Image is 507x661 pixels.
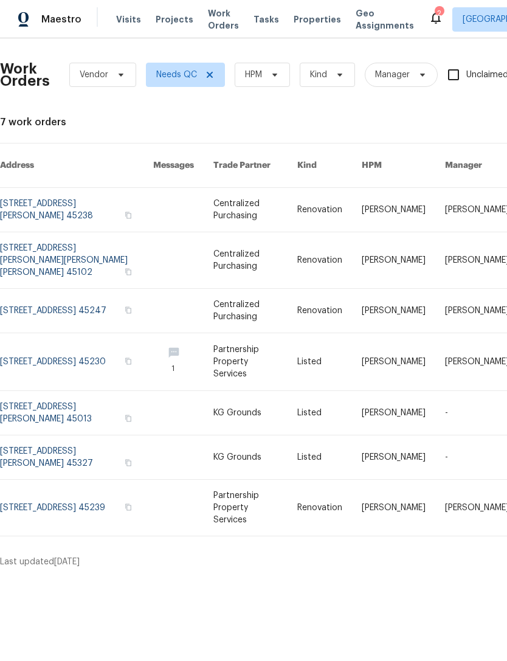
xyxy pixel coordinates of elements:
[435,7,443,19] div: 2
[352,435,435,480] td: [PERSON_NAME]
[208,7,239,32] span: Work Orders
[352,391,435,435] td: [PERSON_NAME]
[294,13,341,26] span: Properties
[245,69,262,81] span: HPM
[288,480,352,536] td: Renovation
[352,144,435,188] th: HPM
[288,333,352,391] td: Listed
[352,232,435,289] td: [PERSON_NAME]
[253,15,279,24] span: Tasks
[80,69,108,81] span: Vendor
[156,13,193,26] span: Projects
[123,210,134,221] button: Copy Address
[123,413,134,424] button: Copy Address
[54,558,80,566] span: [DATE]
[204,289,288,333] td: Centralized Purchasing
[204,391,288,435] td: KG Grounds
[116,13,141,26] span: Visits
[156,69,197,81] span: Needs QC
[204,188,288,232] td: Centralized Purchasing
[204,435,288,480] td: KG Grounds
[356,7,414,32] span: Geo Assignments
[143,144,204,188] th: Messages
[204,232,288,289] td: Centralized Purchasing
[352,289,435,333] td: [PERSON_NAME]
[123,356,134,367] button: Copy Address
[288,435,352,480] td: Listed
[310,69,327,81] span: Kind
[204,144,288,188] th: Trade Partner
[375,69,410,81] span: Manager
[123,305,134,316] button: Copy Address
[204,333,288,391] td: Partnership Property Services
[41,13,81,26] span: Maestro
[288,188,352,232] td: Renovation
[288,391,352,435] td: Listed
[288,232,352,289] td: Renovation
[123,502,134,513] button: Copy Address
[204,480,288,536] td: Partnership Property Services
[352,333,435,391] td: [PERSON_NAME]
[123,457,134,468] button: Copy Address
[352,188,435,232] td: [PERSON_NAME]
[123,266,134,277] button: Copy Address
[288,289,352,333] td: Renovation
[288,144,352,188] th: Kind
[352,480,435,536] td: [PERSON_NAME]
